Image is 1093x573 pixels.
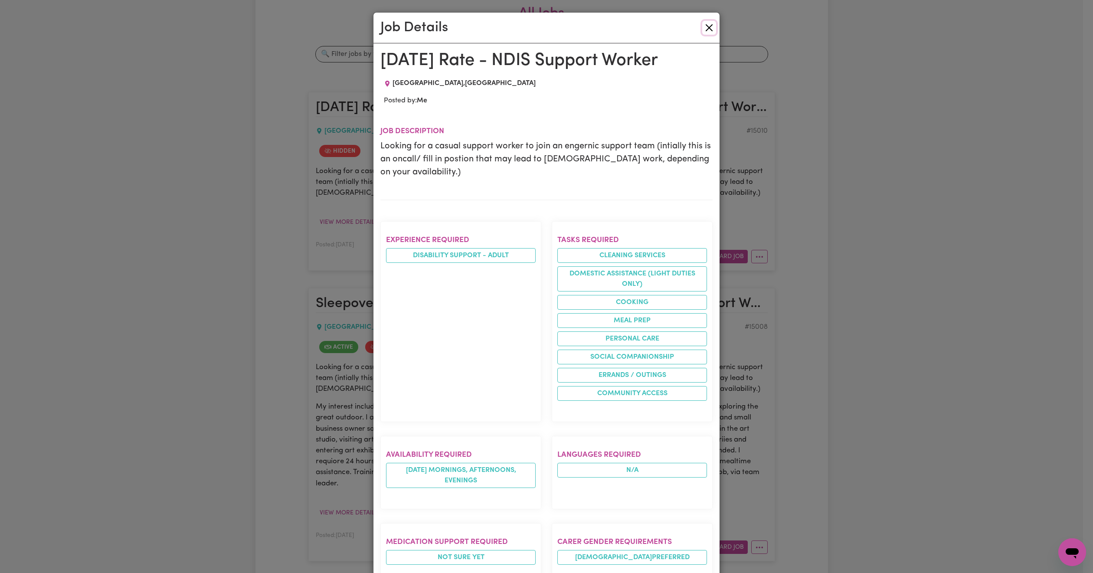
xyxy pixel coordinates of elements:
[386,463,536,488] li: [DATE] mornings, afternoons, evenings
[557,295,707,310] li: Cooking
[380,78,539,88] div: Job location: NORTH IPSWICH, Queensland
[557,463,707,478] span: N/A
[557,313,707,328] li: Meal prep
[557,537,707,547] h2: Carer gender requirements
[386,450,536,459] h2: Availability required
[557,368,707,383] li: Errands / Outings
[417,97,427,104] b: Me
[1058,538,1086,566] iframe: Button to launch messaging window, conversation in progress
[386,537,536,547] h2: Medication Support Required
[386,236,536,245] h2: Experience required
[380,20,448,36] h2: Job Details
[386,248,536,263] li: Disability support - Adult
[386,550,536,565] span: Not sure yet
[557,266,707,291] li: Domestic assistance (light duties only)
[557,331,707,346] li: Personal care
[557,236,707,245] h2: Tasks required
[384,97,427,104] span: Posted by:
[557,248,707,263] li: Cleaning services
[380,127,713,136] h2: Job description
[557,550,707,565] span: [DEMOGRAPHIC_DATA] preferred
[380,50,713,71] h1: [DATE] Rate - NDIS Support Worker
[393,80,536,87] span: [GEOGRAPHIC_DATA] , [GEOGRAPHIC_DATA]
[557,350,707,364] li: Social companionship
[380,140,713,179] p: Looking for a casual support worker to join an engernic support team (intially this is an oncall/...
[557,450,707,459] h2: Languages required
[702,21,716,35] button: Close
[557,386,707,401] li: Community access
